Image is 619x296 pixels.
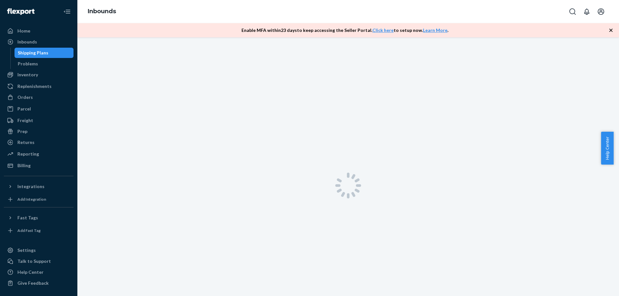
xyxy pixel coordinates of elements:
a: Parcel [4,104,74,114]
div: Fast Tags [17,215,38,221]
a: Learn More [423,27,447,33]
div: Billing [17,162,31,169]
a: Inbounds [4,37,74,47]
img: Flexport logo [7,8,34,15]
div: Home [17,28,30,34]
a: Click here [372,27,394,33]
button: Help Center [601,132,614,165]
div: Add Fast Tag [17,228,41,233]
a: Returns [4,137,74,148]
div: Shipping Plans [18,50,48,56]
div: Talk to Support [17,258,51,264]
button: Open notifications [580,5,593,18]
div: Parcel [17,106,31,112]
div: Prep [17,128,27,135]
a: Talk to Support [4,256,74,266]
a: Add Integration [4,194,74,205]
div: Add Integration [17,196,46,202]
a: Replenishments [4,81,74,91]
button: Fast Tags [4,213,74,223]
div: Freight [17,117,33,124]
a: Freight [4,115,74,126]
a: Orders [4,92,74,102]
div: Returns [17,139,34,146]
a: Inbounds [88,8,116,15]
a: Help Center [4,267,74,277]
button: Open account menu [594,5,607,18]
div: Inbounds [17,39,37,45]
a: Inventory [4,70,74,80]
button: Close Navigation [61,5,74,18]
p: Enable MFA within 23 days to keep accessing the Seller Portal. to setup now. . [241,27,448,33]
div: Problems [18,61,38,67]
a: Problems [15,59,74,69]
div: Inventory [17,72,38,78]
button: Integrations [4,181,74,192]
div: Help Center [17,269,44,275]
a: Add Fast Tag [4,225,74,236]
a: Settings [4,245,74,255]
ol: breadcrumbs [83,2,121,21]
div: Reporting [17,151,39,157]
button: Give Feedback [4,278,74,288]
a: Billing [4,160,74,171]
a: Reporting [4,149,74,159]
div: Integrations [17,183,44,190]
div: Settings [17,247,36,253]
a: Home [4,26,74,36]
a: Shipping Plans [15,48,74,58]
div: Replenishments [17,83,52,90]
a: Prep [4,126,74,137]
div: Give Feedback [17,280,49,286]
div: Orders [17,94,33,100]
button: Open Search Box [566,5,579,18]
